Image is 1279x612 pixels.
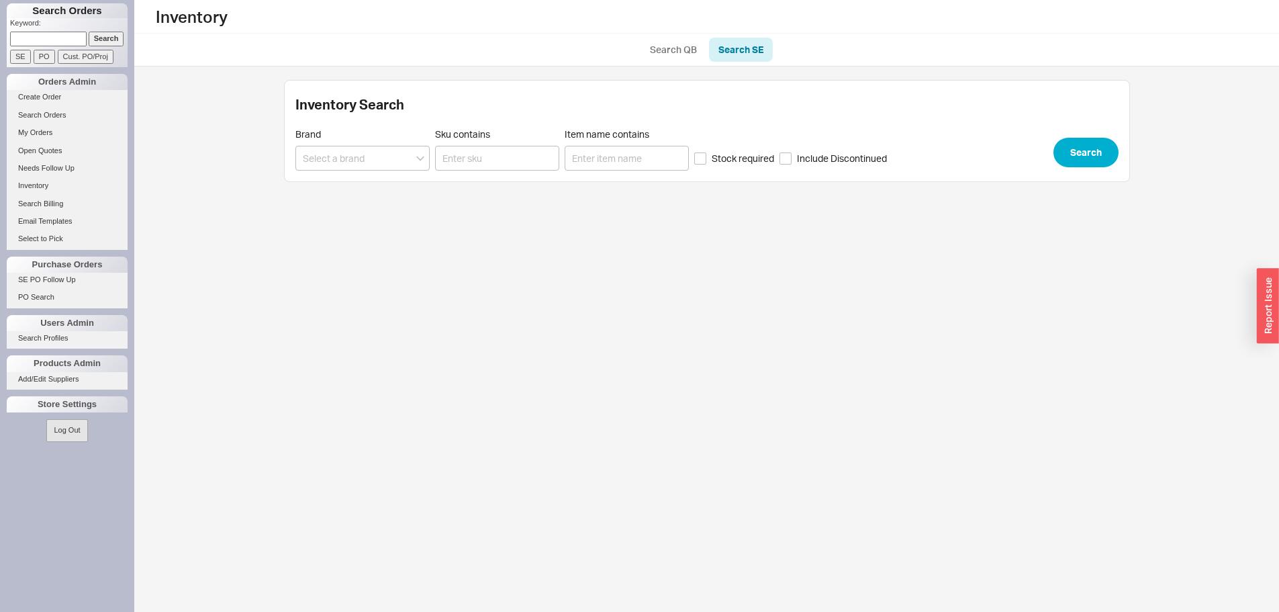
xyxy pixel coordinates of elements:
input: Sku contains [435,146,559,171]
input: Select a brand [295,146,430,171]
div: Store Settings [7,396,128,412]
p: Keyword: [10,18,128,32]
a: Search SE [709,38,773,62]
a: Search Profiles [7,331,128,345]
span: Needs Follow Up [18,164,75,172]
div: Users Admin [7,315,128,331]
div: Orders Admin [7,74,128,90]
a: Add/Edit Suppliers [7,372,128,386]
div: Purchase Orders [7,257,128,273]
input: SE [10,50,31,64]
span: Brand [295,128,321,140]
input: Stock required [694,152,706,165]
a: Search Orders [7,108,128,122]
button: Log Out [46,419,87,441]
a: Open Quotes [7,144,128,158]
a: Create Order [7,90,128,104]
a: Needs Follow Up [7,161,128,175]
a: Search Billing [7,197,128,211]
a: SE PO Follow Up [7,273,128,287]
input: Include Discontinued [779,152,792,165]
a: My Orders [7,126,128,140]
h1: Search Orders [7,3,128,18]
span: Stock required [712,152,774,165]
span: Include Discontinued [797,152,887,165]
span: Item name contains [565,128,689,140]
input: PO [34,50,55,64]
div: Products Admin [7,355,128,371]
svg: open menu [416,156,424,161]
h2: Inventory Search [295,98,404,112]
input: Search [89,32,124,46]
input: Cust. PO/Proj [58,50,113,64]
h1: Inventory [156,7,228,26]
button: Search [1053,138,1119,167]
a: Search QB [641,38,706,62]
span: Sku contains [435,128,559,140]
input: Item name contains [565,146,689,171]
a: Inventory [7,179,128,193]
span: Search [1070,144,1102,161]
a: Select to Pick [7,232,128,246]
a: Email Templates [7,214,128,228]
a: PO Search [7,290,128,304]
